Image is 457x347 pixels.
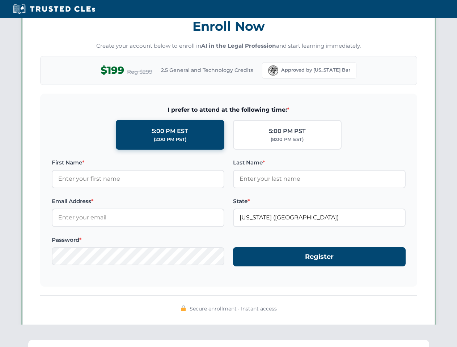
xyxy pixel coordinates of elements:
[52,158,224,167] label: First Name
[271,136,304,143] div: (8:00 PM EST)
[127,68,152,76] span: Reg $299
[233,170,406,188] input: Enter your last name
[181,305,186,311] img: 🔒
[233,209,406,227] input: Florida (FL)
[268,65,278,76] img: Florida Bar
[233,158,406,167] label: Last Name
[101,62,124,78] span: $199
[201,42,276,49] strong: AI in the Legal Profession
[233,197,406,206] label: State
[233,247,406,266] button: Register
[52,197,224,206] label: Email Address
[281,67,350,74] span: Approved by [US_STATE] Bar
[52,105,406,115] span: I prefer to attend at the following time:
[11,4,97,14] img: Trusted CLEs
[40,42,417,50] p: Create your account below to enroll in and start learning immediately.
[40,15,417,38] h3: Enroll Now
[52,209,224,227] input: Enter your email
[154,136,186,143] div: (2:00 PM PST)
[190,305,277,313] span: Secure enrollment • Instant access
[161,66,253,74] span: 2.5 General and Technology Credits
[152,127,188,136] div: 5:00 PM EST
[52,170,224,188] input: Enter your first name
[269,127,306,136] div: 5:00 PM PST
[52,236,224,244] label: Password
